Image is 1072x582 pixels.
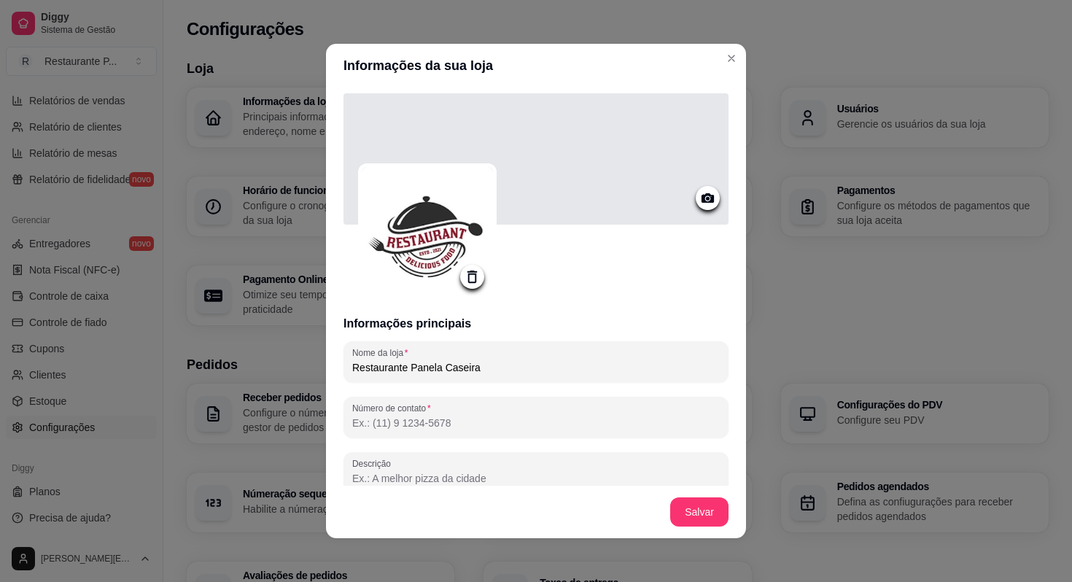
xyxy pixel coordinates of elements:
header: Informações da sua loja [326,44,746,88]
img: logo da loja [362,167,493,298]
button: Salvar [670,497,729,527]
button: Close [720,47,743,70]
input: Número de contato [352,416,720,430]
h3: Informações principais [343,315,729,333]
label: Nome da loja [352,346,413,359]
label: Descrição [352,457,396,470]
input: Nome da loja [352,360,720,375]
input: Descrição [352,471,720,486]
label: Número de contato [352,402,435,414]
